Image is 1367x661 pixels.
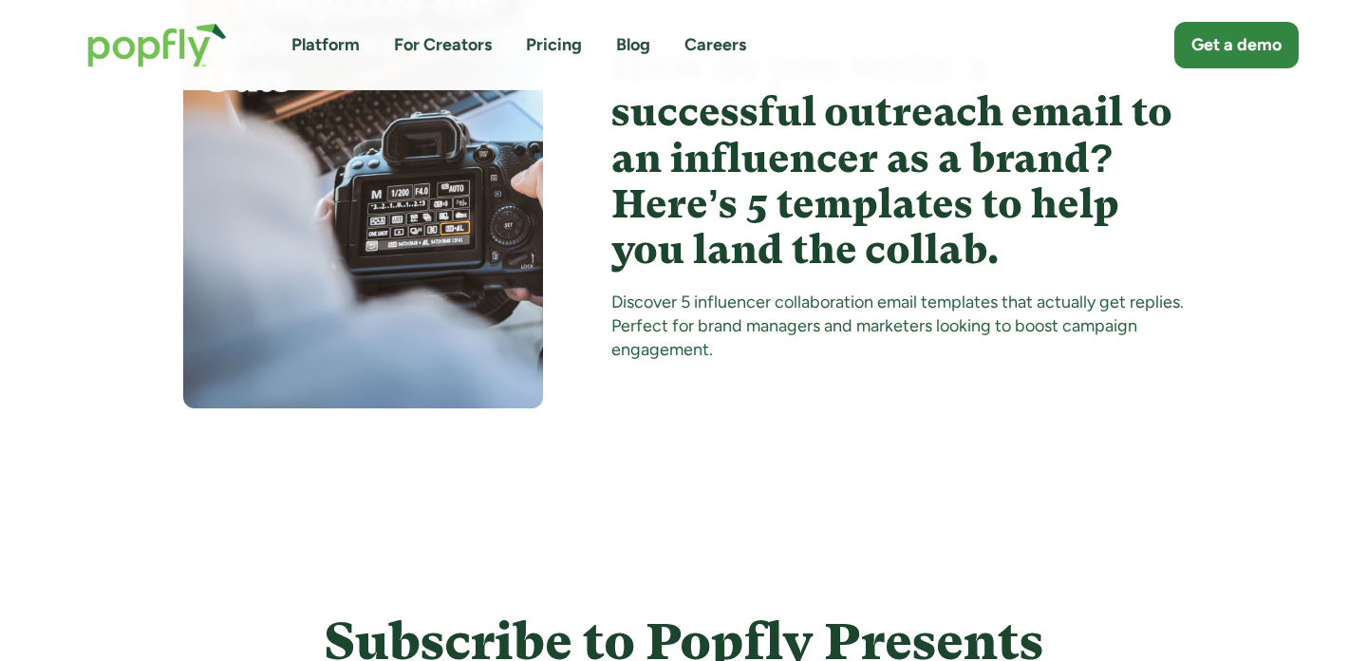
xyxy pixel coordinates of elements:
div: Discover 5 influencer collaboration email templates that actually get replies. Perfect for brand ... [611,291,1185,363]
a: Pricing [526,33,582,57]
a: How do you write a successful outreach email to an influencer as a brand? Here’s 5 templates to h... [611,44,1185,273]
div: Get a demo [1191,33,1282,57]
a: Platform [291,33,360,57]
a: home [68,4,246,86]
a: Blog [616,33,650,57]
a: Get a demo [1174,22,1299,68]
a: Careers [684,33,746,57]
a: For Creators [394,33,492,57]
